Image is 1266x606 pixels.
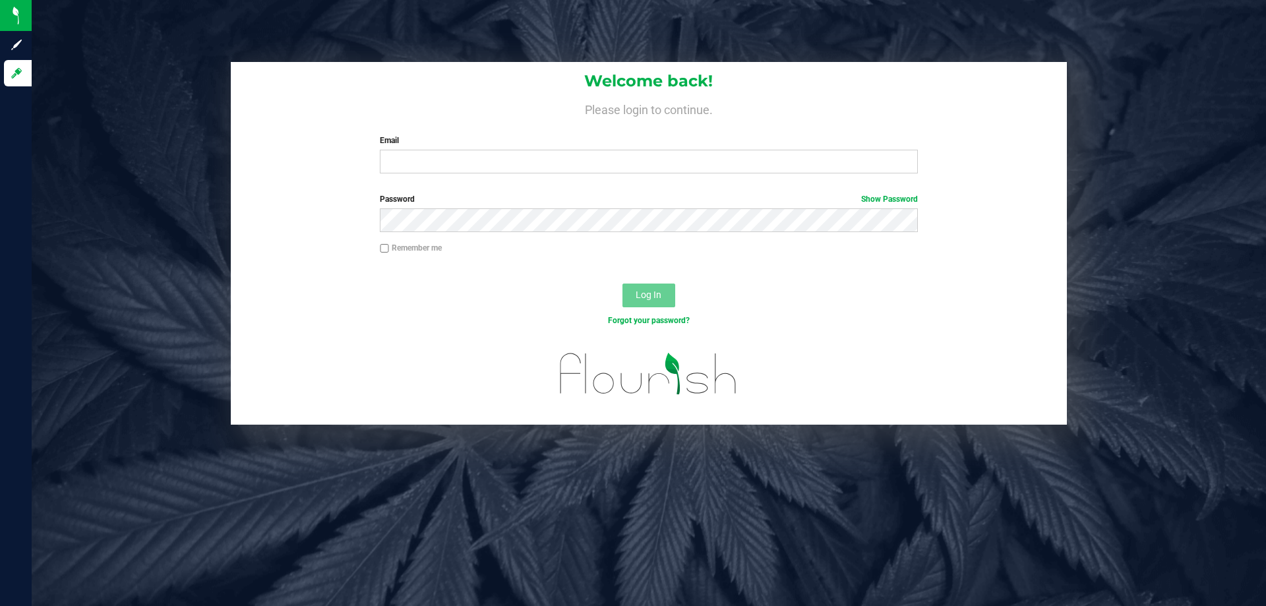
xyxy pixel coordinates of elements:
[861,195,918,204] a: Show Password
[380,195,415,204] span: Password
[622,284,675,307] button: Log In
[608,316,690,325] a: Forgot your password?
[231,73,1067,90] h1: Welcome back!
[380,244,389,253] input: Remember me
[10,38,23,51] inline-svg: Sign up
[231,100,1067,116] h4: Please login to continue.
[10,67,23,80] inline-svg: Log in
[380,135,917,146] label: Email
[380,242,442,254] label: Remember me
[636,289,661,300] span: Log In
[544,340,753,408] img: flourish_logo.svg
